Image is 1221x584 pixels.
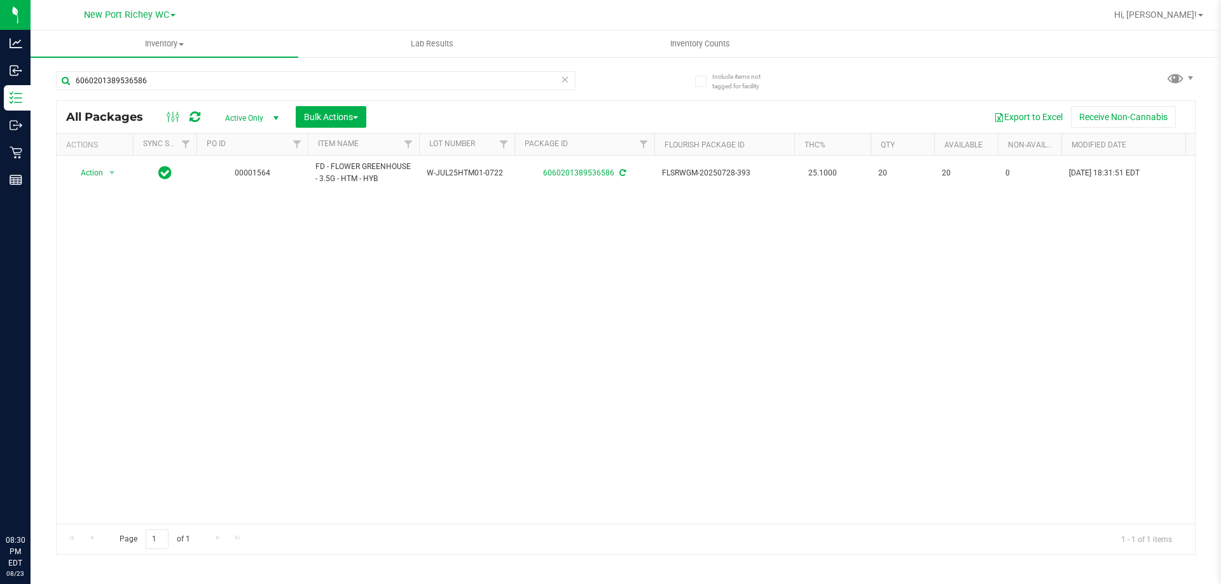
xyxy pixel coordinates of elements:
button: Export to Excel [986,106,1071,128]
span: FLSRWGM-20250728-393 [662,167,787,179]
inline-svg: Analytics [10,37,22,50]
span: 1 - 1 of 1 items [1111,529,1182,548]
span: Inventory Counts [653,38,747,50]
a: Qty [881,140,895,149]
span: 25.1000 [802,164,843,182]
a: Inventory Counts [566,31,834,57]
inline-svg: Reports [10,173,22,186]
a: Package ID [525,139,568,148]
a: 00001564 [235,168,270,177]
a: Filter [493,133,514,155]
inline-svg: Retail [10,146,22,159]
a: Lot Number [429,139,475,148]
p: 08:30 PM EDT [6,534,25,569]
input: Search Package ID, Item Name, SKU, Lot or Part Number... [56,71,576,90]
span: Lab Results [394,38,471,50]
span: W-JUL25HTM01-0722 [427,167,507,179]
div: Actions [66,140,128,149]
button: Bulk Actions [296,106,366,128]
span: select [104,164,120,182]
a: Flourish Package ID [665,140,745,149]
span: Sync from Compliance System [617,168,626,177]
a: THC% [804,140,825,149]
span: FD - FLOWER GREENHOUSE - 3.5G - HTM - HYB [315,161,411,185]
span: [DATE] 18:31:51 EDT [1069,167,1140,179]
input: 1 [146,529,169,549]
span: New Port Richey WC [84,10,169,20]
button: Receive Non-Cannabis [1071,106,1176,128]
span: 0 [1005,167,1054,179]
span: Page of 1 [109,529,200,549]
a: Item Name [318,139,359,148]
a: Filter [398,133,419,155]
span: 20 [878,167,927,179]
inline-svg: Outbound [10,119,22,132]
span: Include items not tagged for facility [712,72,776,91]
a: PO ID [207,139,226,148]
a: Sync Status [143,139,192,148]
span: In Sync [158,164,172,182]
span: Inventory [31,38,298,50]
a: Filter [633,133,654,155]
span: 20 [942,167,990,179]
a: Available [944,140,983,149]
span: Bulk Actions [304,112,358,122]
a: Lab Results [298,31,566,57]
a: 6060201389536586 [543,168,614,177]
span: Hi, [PERSON_NAME]! [1114,10,1197,20]
a: Inventory [31,31,298,57]
p: 08/23 [6,569,25,578]
inline-svg: Inventory [10,92,22,104]
span: Action [69,164,104,182]
span: All Packages [66,110,156,124]
a: Filter [287,133,308,155]
a: Non-Available [1008,140,1065,149]
span: Clear [560,71,569,88]
inline-svg: Inbound [10,64,22,77]
a: Filter [176,133,197,155]
iframe: Resource center [13,482,51,520]
a: Modified Date [1072,140,1126,149]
